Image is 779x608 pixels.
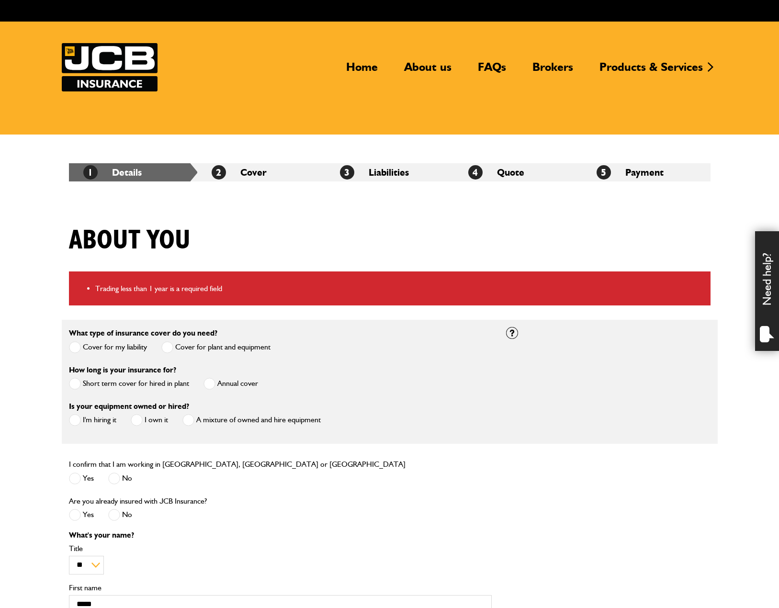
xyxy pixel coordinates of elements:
li: Quote [454,163,582,181]
a: About us [397,60,459,82]
label: Short term cover for hired in plant [69,378,189,390]
label: Cover for my liability [69,341,147,353]
label: First name [69,584,492,592]
p: What's your name? [69,531,492,539]
span: 4 [468,165,483,180]
h1: About you [69,225,191,257]
label: Cover for plant and equipment [161,341,271,353]
label: How long is your insurance for? [69,366,176,374]
a: Brokers [525,60,580,82]
li: Liabilities [326,163,454,181]
span: 2 [212,165,226,180]
img: JCB Insurance Services logo [62,43,158,91]
label: I'm hiring it [69,414,116,426]
label: What type of insurance cover do you need? [69,329,217,337]
label: Is your equipment owned or hired? [69,403,189,410]
label: Annual cover [203,378,258,390]
span: 3 [340,165,354,180]
span: 1 [83,165,98,180]
a: FAQs [471,60,513,82]
a: JCB Insurance Services [62,43,158,91]
span: 5 [597,165,611,180]
label: Title [69,545,492,552]
label: Yes [69,473,94,484]
label: I own it [131,414,168,426]
label: Yes [69,509,94,521]
label: Are you already insured with JCB Insurance? [69,497,207,505]
label: I confirm that I am working in [GEOGRAPHIC_DATA], [GEOGRAPHIC_DATA] or [GEOGRAPHIC_DATA] [69,461,406,468]
li: Details [69,163,197,181]
label: A mixture of owned and hire equipment [182,414,321,426]
li: Trading less than 1 year is a required field [95,282,703,295]
li: Cover [197,163,326,181]
a: Home [339,60,385,82]
label: No [108,509,132,521]
li: Payment [582,163,711,181]
a: Products & Services [592,60,710,82]
label: No [108,473,132,484]
div: Need help? [755,231,779,351]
